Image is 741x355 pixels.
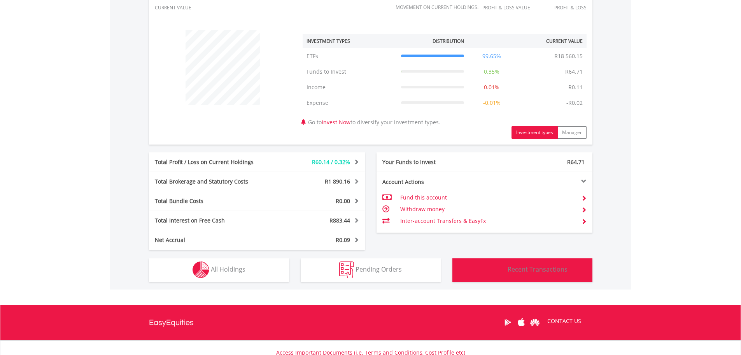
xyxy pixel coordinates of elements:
td: R18 560.15 [550,48,587,64]
span: R0.00 [336,197,350,205]
td: Income [303,79,397,95]
td: R0.11 [564,79,587,95]
a: Huawei [528,310,542,334]
span: R0.09 [336,236,350,244]
td: -R0.02 [562,95,587,111]
td: Funds to Invest [303,64,397,79]
td: -0.01% [468,95,515,111]
div: Distribution [433,38,464,44]
button: Manager [557,126,587,139]
td: Inter-account Transfers & EasyFx [400,215,575,227]
img: pending_instructions-wht.png [339,261,354,278]
button: Recent Transactions [452,258,592,282]
div: Go to to diversify your investment types. [297,26,592,139]
span: R60.14 / 0.32% [312,158,350,166]
button: Investment types [512,126,558,139]
a: Google Play [501,310,515,334]
td: Fund this account [400,192,575,203]
a: Invest Now [322,118,350,126]
img: transactions-zar-wht.png [477,261,506,279]
div: Net Accrual [149,236,275,244]
td: 0.35% [468,64,515,79]
span: R883.44 [329,217,350,224]
a: CONTACT US [542,310,587,332]
div: CURRENT VALUE [155,5,207,10]
td: ETFs [303,48,397,64]
button: Pending Orders [301,258,441,282]
span: All Holdings [211,265,245,274]
td: 0.01% [468,79,515,95]
span: Recent Transactions [508,265,568,274]
span: R1 890.16 [325,178,350,185]
td: Withdraw money [400,203,575,215]
span: R64.71 [567,158,585,166]
a: EasyEquities [149,305,194,340]
div: Total Interest on Free Cash [149,217,275,224]
img: holdings-wht.png [193,261,209,278]
div: Total Profit / Loss on Current Holdings [149,158,275,166]
div: Total Bundle Costs [149,197,275,205]
td: R64.71 [561,64,587,79]
th: Current Value [515,34,587,48]
td: 99.65% [468,48,515,64]
a: Apple [515,310,528,334]
td: Expense [303,95,397,111]
th: Investment Types [303,34,397,48]
div: Movement on Current Holdings: [396,5,478,10]
div: Profit & Loss Value [482,5,540,10]
div: Your Funds to Invest [377,158,485,166]
span: Pending Orders [356,265,402,274]
button: All Holdings [149,258,289,282]
div: Total Brokerage and Statutory Costs [149,178,275,185]
div: Account Actions [377,178,485,186]
div: Profit & Loss [550,5,587,10]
